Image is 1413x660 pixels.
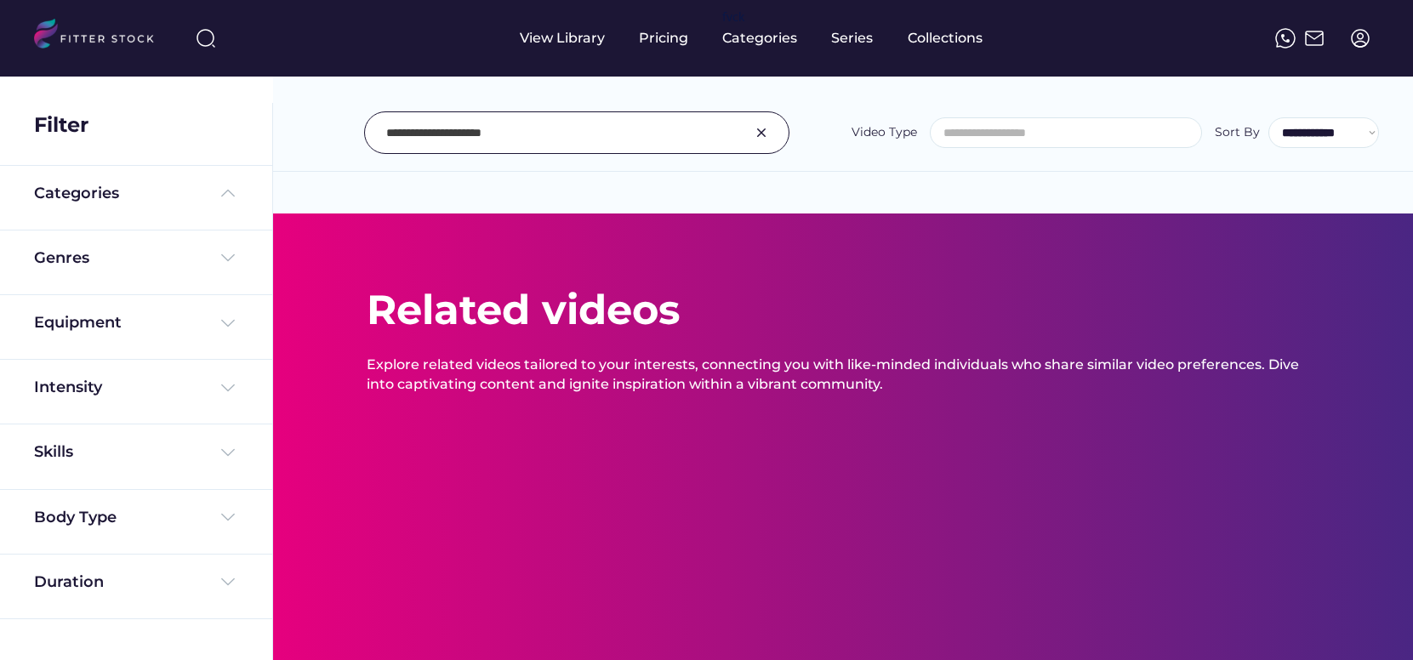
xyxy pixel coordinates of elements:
div: Skills [34,441,77,463]
div: fvck [722,9,744,26]
img: LOGO.svg [34,19,168,54]
img: Frame%20%285%29.svg [218,183,238,203]
div: Pricing [639,29,688,48]
img: Frame%20%284%29.svg [218,442,238,463]
img: Frame%20%284%29.svg [218,378,238,398]
div: Related videos [367,282,680,339]
img: Frame%2051.svg [1304,28,1325,48]
div: Categories [722,29,797,48]
div: Series [831,29,874,48]
img: Frame%20%284%29.svg [218,313,238,333]
div: Categories [34,183,119,204]
div: Filter [34,111,88,139]
div: Equipment [34,312,122,333]
div: Genres [34,247,89,269]
img: Frame%20%284%29.svg [218,247,238,268]
div: Collections [908,29,983,48]
div: View Library [520,29,605,48]
div: Duration [34,572,104,593]
div: Explore related videos tailored to your interests, connecting you with like-minded individuals wh... [367,356,1319,394]
div: Body Type [34,507,117,528]
div: Video Type [852,124,917,141]
img: Frame%20%284%29.svg [218,572,238,592]
img: Group%201000002326.svg [751,122,772,143]
img: search-normal%203.svg [196,28,216,48]
img: meteor-icons_whatsapp%20%281%29.svg [1275,28,1296,48]
div: Sort By [1215,124,1260,141]
img: Frame%20%284%29.svg [218,507,238,527]
img: profile-circle.svg [1350,28,1370,48]
div: Intensity [34,377,102,398]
